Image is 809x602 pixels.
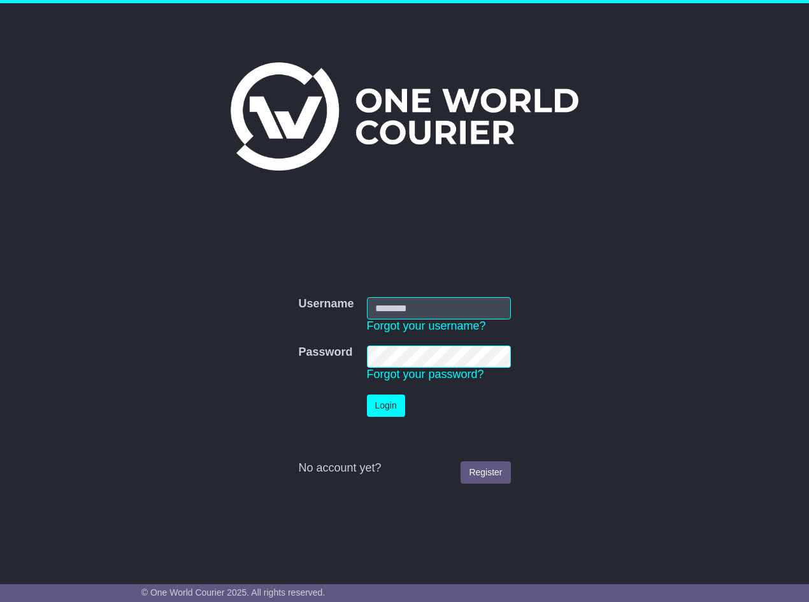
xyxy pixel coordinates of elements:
[367,319,486,332] a: Forgot your username?
[367,368,484,381] a: Forgot your password?
[298,297,354,311] label: Username
[461,461,510,484] a: Register
[141,587,326,598] span: © One World Courier 2025. All rights reserved.
[298,346,352,360] label: Password
[367,395,405,417] button: Login
[298,461,510,475] div: No account yet?
[231,62,578,171] img: One World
